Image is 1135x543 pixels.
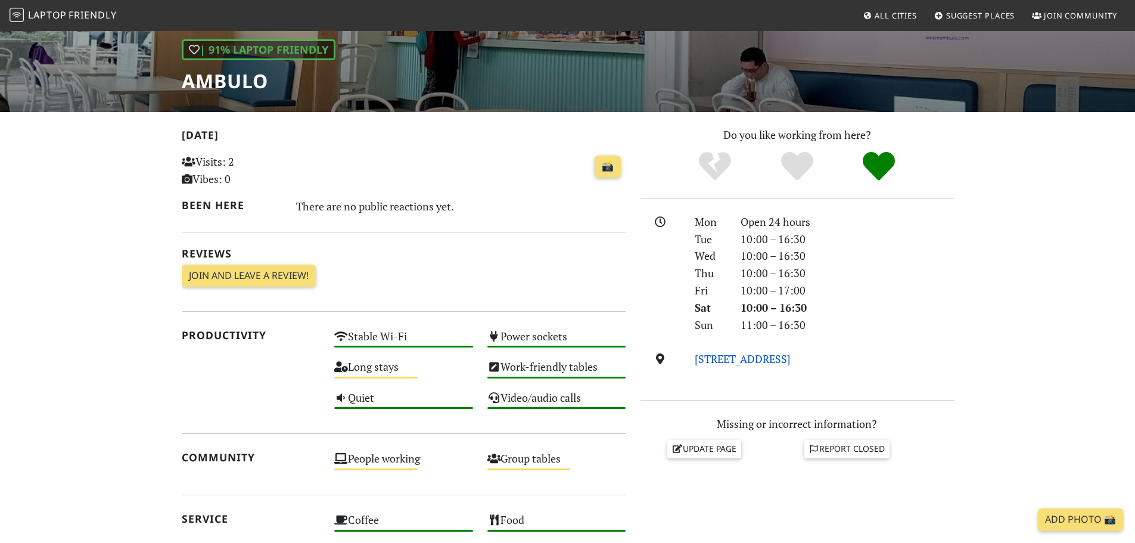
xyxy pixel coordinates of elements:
[695,352,791,366] a: [STREET_ADDRESS]
[327,357,480,387] div: Long stays
[327,388,480,418] div: Quiet
[875,10,917,21] span: All Cities
[10,8,24,22] img: LaptopFriendly
[182,513,321,525] h2: Service
[296,197,626,216] div: There are no public reactions yet.
[182,39,335,60] div: | 91% Laptop Friendly
[182,70,335,92] h1: Ambulo
[327,327,480,357] div: Stable Wi-Fi
[595,156,621,178] a: 📸
[688,213,733,231] div: Mon
[688,265,733,282] div: Thu
[640,415,954,433] p: Missing or incorrect information?
[733,213,961,231] div: Open 24 hours
[182,153,321,188] p: Visits: 2 Vibes: 0
[182,129,626,146] h2: [DATE]
[182,199,282,212] h2: Been here
[804,440,890,458] a: Report closed
[929,5,1020,26] a: Suggest Places
[674,150,756,183] div: No
[688,282,733,299] div: Fri
[69,8,116,21] span: Friendly
[182,265,316,287] a: Join and leave a review!
[480,357,633,387] div: Work-friendly tables
[182,247,626,260] h2: Reviews
[756,150,838,183] div: Yes
[480,449,633,479] div: Group tables
[688,299,733,317] div: Sat
[1038,508,1123,531] a: Add Photo 📸
[733,282,961,299] div: 10:00 – 17:00
[10,5,117,26] a: LaptopFriendly LaptopFriendly
[946,10,1015,21] span: Suggest Places
[480,510,633,541] div: Food
[667,440,741,458] a: Update page
[688,247,733,265] div: Wed
[858,5,922,26] a: All Cities
[688,317,733,334] div: Sun
[182,329,321,342] h2: Productivity
[733,231,961,248] div: 10:00 – 16:30
[1027,5,1122,26] a: Join Community
[480,327,633,357] div: Power sockets
[688,231,733,248] div: Tue
[733,317,961,334] div: 11:00 – 16:30
[1044,10,1117,21] span: Join Community
[327,510,480,541] div: Coffee
[327,449,480,479] div: People working
[182,451,321,464] h2: Community
[733,247,961,265] div: 10:00 – 16:30
[28,8,67,21] span: Laptop
[733,265,961,282] div: 10:00 – 16:30
[640,126,954,144] p: Do you like working from here?
[480,388,633,418] div: Video/audio calls
[733,299,961,317] div: 10:00 – 16:30
[838,150,920,183] div: Definitely!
